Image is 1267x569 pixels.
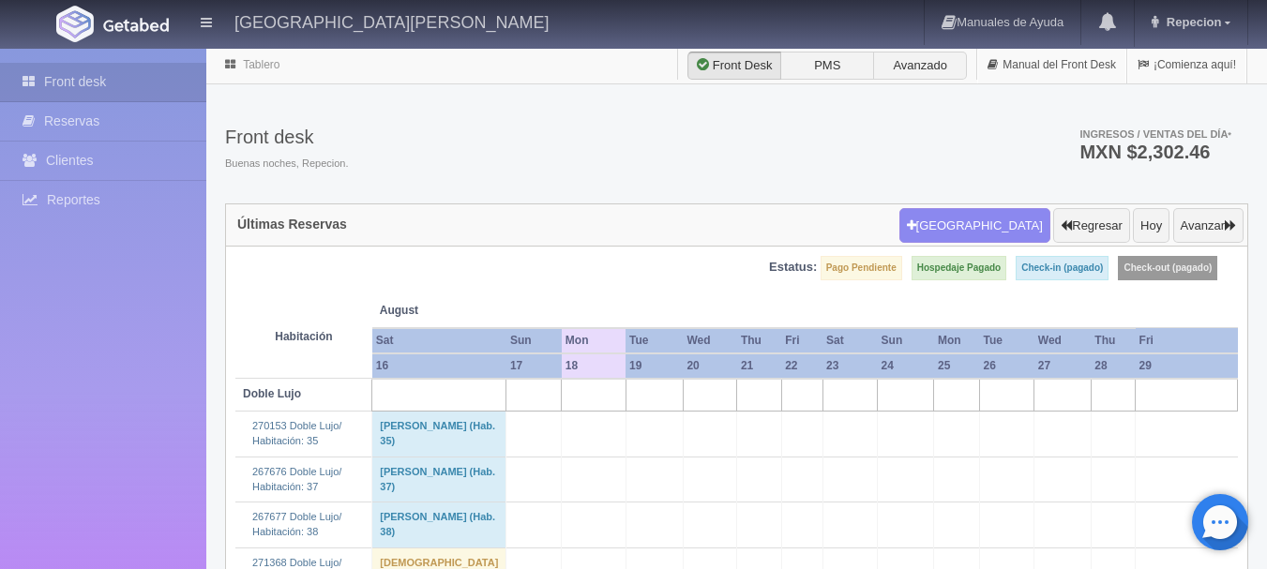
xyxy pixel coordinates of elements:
h4: Últimas Reservas [237,217,347,232]
a: 267676 Doble Lujo/Habitación: 37 [252,466,341,492]
th: 18 [562,353,626,379]
button: Regresar [1053,208,1129,244]
th: 16 [372,353,506,379]
th: Fri [781,328,822,353]
th: 25 [934,353,980,379]
label: Check-out (pagado) [1118,256,1217,280]
td: [PERSON_NAME] (Hab. 35) [372,412,506,457]
label: Avanzado [873,52,967,80]
th: 17 [506,353,562,379]
th: 28 [1091,353,1135,379]
a: 270153 Doble Lujo/Habitación: 35 [252,420,341,446]
th: Sat [822,328,877,353]
span: Buenas noches, Repecion. [225,157,348,172]
th: 22 [781,353,822,379]
span: Ingresos / Ventas del día [1079,128,1231,140]
label: Check-in (pagado) [1016,256,1109,280]
button: [GEOGRAPHIC_DATA] [899,208,1050,244]
label: Estatus: [769,259,817,277]
label: Hospedaje Pagado [912,256,1006,280]
td: [PERSON_NAME] (Hab. 38) [372,502,506,547]
th: Sat [372,328,506,353]
th: Tue [980,328,1034,353]
th: Mon [562,328,626,353]
th: Thu [1091,328,1135,353]
th: 27 [1034,353,1092,379]
strong: Habitación [275,330,332,343]
th: Mon [934,328,980,353]
th: 29 [1136,353,1238,379]
span: August [380,303,554,319]
th: 26 [980,353,1034,379]
b: Doble Lujo [243,387,301,400]
th: 23 [822,353,877,379]
h3: Front desk [225,127,348,147]
img: Getabed [56,6,94,42]
a: Tablero [243,58,279,71]
th: Wed [1034,328,1092,353]
a: 267677 Doble Lujo/Habitación: 38 [252,511,341,537]
h3: MXN $2,302.46 [1079,142,1231,161]
th: Tue [626,328,683,353]
span: Repecion [1162,15,1222,29]
label: Front Desk [687,52,781,80]
th: Wed [683,328,736,353]
button: Avanzar [1173,208,1244,244]
label: Pago Pendiente [821,256,902,280]
th: Thu [737,328,781,353]
th: 20 [683,353,736,379]
img: Getabed [103,18,169,32]
th: 21 [737,353,781,379]
a: ¡Comienza aquí! [1127,47,1246,83]
h4: [GEOGRAPHIC_DATA][PERSON_NAME] [234,9,549,33]
th: Sun [506,328,562,353]
th: Sun [878,328,934,353]
a: Manual del Front Desk [977,47,1126,83]
td: [PERSON_NAME] (Hab. 37) [372,457,506,502]
th: 24 [878,353,934,379]
th: Fri [1136,328,1238,353]
th: 19 [626,353,683,379]
button: Hoy [1133,208,1169,244]
label: PMS [780,52,874,80]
